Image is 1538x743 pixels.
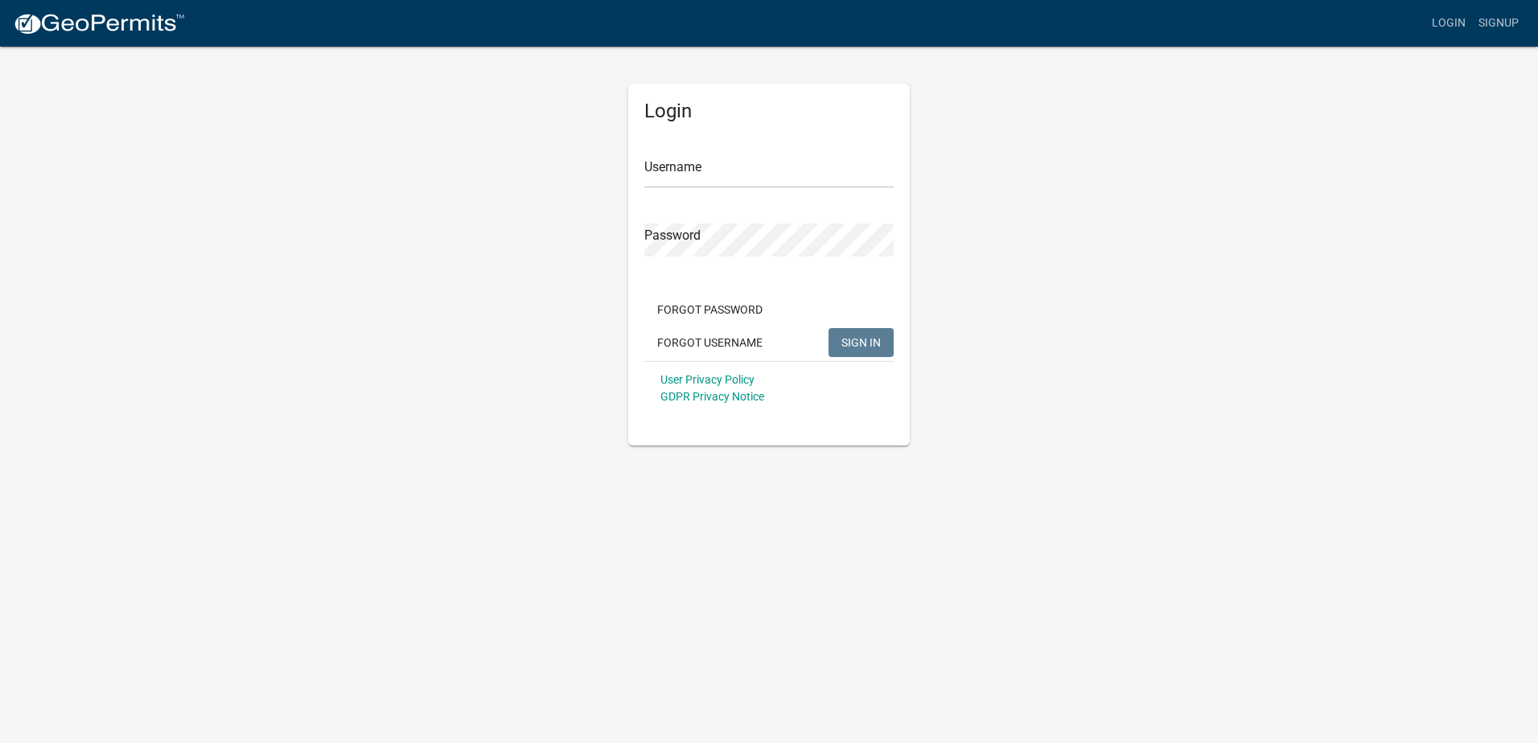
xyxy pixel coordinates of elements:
a: Signup [1472,8,1525,39]
button: Forgot Username [644,328,775,357]
button: Forgot Password [644,295,775,324]
a: User Privacy Policy [660,373,755,386]
a: Login [1425,8,1472,39]
button: SIGN IN [829,328,894,357]
a: GDPR Privacy Notice [660,390,764,403]
span: SIGN IN [841,335,881,348]
h5: Login [644,100,894,123]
